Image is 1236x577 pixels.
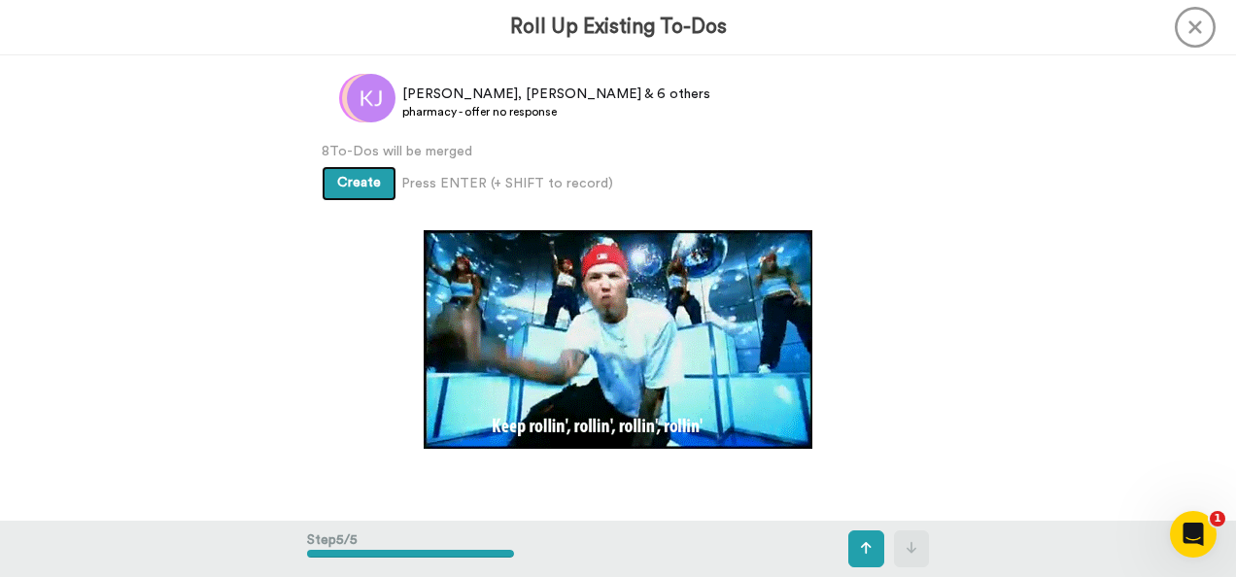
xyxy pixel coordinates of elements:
[510,16,727,38] h3: Roll Up Existing To-Dos
[402,85,710,104] span: [PERSON_NAME], [PERSON_NAME] & 6 others
[322,166,396,201] button: Create
[342,74,391,122] img: hp.png
[402,104,710,119] span: pharmacy - offer no response
[347,74,395,122] img: avatar
[337,176,381,189] span: Create
[339,74,388,122] img: jp.png
[401,174,613,193] span: Press ENTER (+ SHIFT to record)
[424,230,812,449] img: 6EEDSeh.gif
[322,142,914,161] span: 8 To-Dos will be merged
[307,521,514,577] div: Step 5 / 5
[1210,511,1225,526] span: 1
[1170,511,1217,558] iframe: Intercom live chat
